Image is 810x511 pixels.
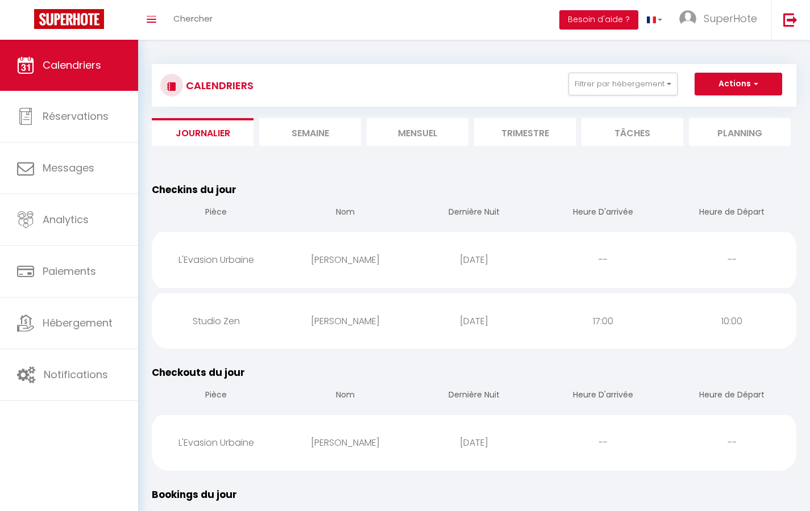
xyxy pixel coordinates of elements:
[410,424,539,461] div: [DATE]
[474,118,576,146] li: Trimestre
[410,241,539,278] div: [DATE]
[152,488,237,501] span: Bookings du jour
[152,197,281,229] th: Pièce
[667,380,796,412] th: Heure de Départ
[152,303,281,340] div: Studio Zen
[538,380,667,412] th: Heure D'arrivée
[367,118,468,146] li: Mensuel
[783,12,797,27] img: logout
[152,183,236,196] span: Checkins du jour
[43,109,109,123] span: Réservations
[410,197,539,229] th: Dernière Nuit
[410,380,539,412] th: Dernière Nuit
[667,424,796,461] div: --
[538,197,667,229] th: Heure D'arrivée
[538,424,667,461] div: --
[43,58,101,72] span: Calendriers
[581,118,683,146] li: Tâches
[43,264,96,278] span: Paiements
[9,5,43,39] button: Ouvrir le widget de chat LiveChat
[667,241,796,278] div: --
[183,73,254,98] h3: CALENDRIERS
[667,197,796,229] th: Heure de Départ
[695,73,782,95] button: Actions
[281,241,410,278] div: [PERSON_NAME]
[152,241,281,278] div: L'Evasion Urbaine
[259,118,361,146] li: Semaine
[281,380,410,412] th: Nom
[43,212,89,227] span: Analytics
[152,380,281,412] th: Pièce
[44,367,108,382] span: Notifications
[538,303,667,340] div: 17:00
[559,10,638,30] button: Besoin d'aide ?
[173,12,213,24] span: Chercher
[667,303,796,340] div: 10:00
[152,118,254,146] li: Journalier
[43,161,94,175] span: Messages
[43,316,113,330] span: Hébergement
[568,73,678,95] button: Filtrer par hébergement
[281,303,410,340] div: [PERSON_NAME]
[538,241,667,278] div: --
[689,118,791,146] li: Planning
[34,9,104,29] img: Super Booking
[152,424,281,461] div: L'Evasion Urbaine
[281,424,410,461] div: [PERSON_NAME]
[410,303,539,340] div: [DATE]
[281,197,410,229] th: Nom
[152,366,245,379] span: Checkouts du jour
[704,11,757,26] span: SuperHote
[679,10,696,27] img: ...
